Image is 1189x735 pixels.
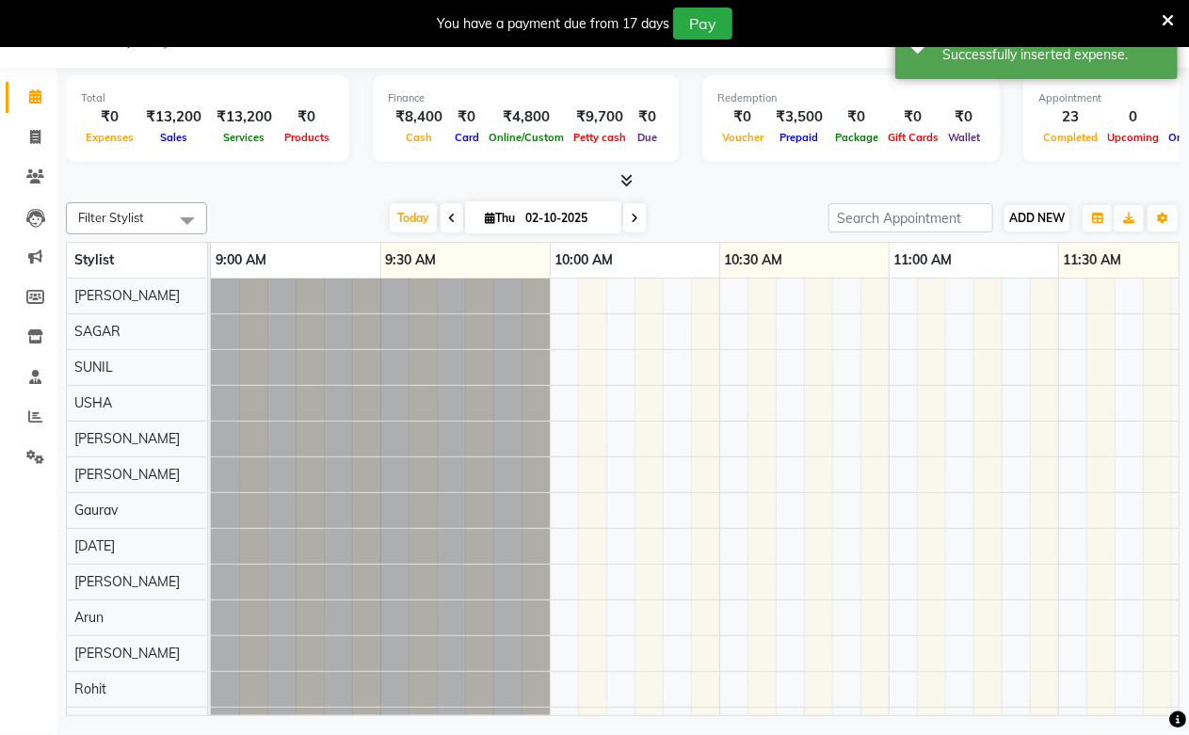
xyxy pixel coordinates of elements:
[830,106,883,128] div: ₹0
[776,131,824,144] span: Prepaid
[830,131,883,144] span: Package
[720,247,788,274] a: 10:30 AM
[1004,205,1069,232] button: ADD NEW
[450,131,484,144] span: Card
[437,14,669,34] div: You have a payment due from 17 days
[74,573,180,590] span: [PERSON_NAME]
[401,131,437,144] span: Cash
[74,537,115,554] span: [DATE]
[828,203,993,232] input: Search Appointment
[388,106,450,128] div: ₹8,400
[209,106,280,128] div: ₹13,200
[673,8,732,40] button: Pay
[633,131,662,144] span: Due
[74,466,180,483] span: [PERSON_NAME]
[81,131,138,144] span: Expenses
[74,323,121,340] span: SAGAR
[138,106,209,128] div: ₹13,200
[943,131,985,144] span: Wallet
[768,106,830,128] div: ₹3,500
[631,106,664,128] div: ₹0
[943,106,985,128] div: ₹0
[388,90,664,106] div: Finance
[1059,247,1127,274] a: 11:30 AM
[890,247,957,274] a: 11:00 AM
[551,247,619,274] a: 10:00 AM
[1038,131,1102,144] span: Completed
[717,90,985,106] div: Redemption
[155,131,192,144] span: Sales
[520,204,614,232] input: 2025-10-02
[569,106,631,128] div: ₹9,700
[390,203,437,232] span: Today
[81,106,138,128] div: ₹0
[74,430,180,447] span: [PERSON_NAME]
[280,106,334,128] div: ₹0
[280,131,334,144] span: Products
[74,680,106,697] span: Rohit
[942,45,1164,65] div: Successfully inserted expense.
[74,251,114,268] span: Stylist
[78,210,144,225] span: Filter Stylist
[74,394,112,411] span: USHA
[74,287,180,304] span: [PERSON_NAME]
[381,247,442,274] a: 9:30 AM
[480,211,520,225] span: Thu
[883,131,943,144] span: Gift Cards
[1102,131,1164,144] span: Upcoming
[717,131,768,144] span: Voucher
[484,106,569,128] div: ₹4,800
[1102,106,1164,128] div: 0
[484,131,569,144] span: Online/Custom
[717,106,768,128] div: ₹0
[219,131,270,144] span: Services
[74,502,118,519] span: Gaurav
[74,359,113,375] span: SUNIL
[883,106,943,128] div: ₹0
[1009,211,1065,225] span: ADD NEW
[74,609,104,626] span: Arun
[74,645,180,662] span: [PERSON_NAME]
[450,106,484,128] div: ₹0
[211,247,271,274] a: 9:00 AM
[1038,106,1102,128] div: 23
[569,131,631,144] span: Petty cash
[81,90,334,106] div: Total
